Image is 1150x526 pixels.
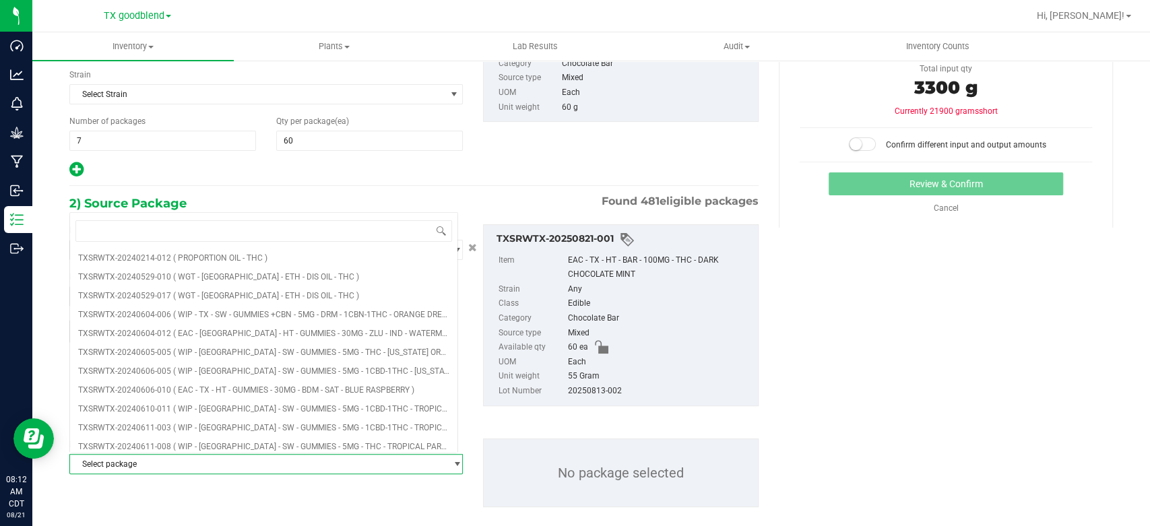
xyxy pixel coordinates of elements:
[464,238,481,258] button: Cancel button
[499,355,565,370] label: UOM
[914,77,978,98] span: 3300 g
[499,311,565,326] label: Category
[499,296,565,311] label: Class
[277,131,462,150] input: 60
[69,69,91,81] label: Strain
[69,193,187,213] span: 2) Source Package
[568,355,751,370] div: Each
[499,57,559,71] label: Category
[104,10,164,22] span: TX goodblend
[499,384,565,399] label: Lot Number
[568,253,751,282] div: EAC - TX - HT - BAR - 100MG - THC - DARK CHOCOLATE MINT
[234,32,435,61] a: Plants
[499,340,565,355] label: Available qty
[32,40,234,53] span: Inventory
[10,213,24,226] inline-svg: Inventory
[10,155,24,168] inline-svg: Manufacturing
[978,106,997,116] span: short
[499,100,559,115] label: Unit weight
[568,311,751,326] div: Chocolate Bar
[562,86,751,100] div: Each
[484,439,758,506] p: No package selected
[276,117,349,126] span: Qty per package
[562,100,751,115] div: 60 g
[888,40,988,53] span: Inventory Counts
[568,369,751,384] div: 55 Gram
[568,384,751,399] div: 20250813-002
[499,282,565,297] label: Strain
[435,32,636,61] a: Lab Results
[445,455,462,473] span: select
[6,510,26,520] p: 08/21
[499,253,565,282] label: Item
[499,71,559,86] label: Source type
[445,85,462,104] span: select
[637,40,837,53] span: Audit
[10,126,24,139] inline-svg: Grow
[13,418,54,459] iframe: Resource center
[499,86,559,100] label: UOM
[69,168,84,177] span: Add new output
[636,32,837,61] a: Audit
[10,39,24,53] inline-svg: Dashboard
[568,296,751,311] div: Edible
[499,369,565,384] label: Unit weight
[568,340,588,355] span: 60 ea
[602,193,759,209] span: Found eligible packages
[562,71,751,86] div: Mixed
[69,117,146,126] span: Number of packages
[562,57,751,71] div: Chocolate Bar
[494,40,576,53] span: Lab Results
[568,326,751,341] div: Mixed
[335,117,349,126] span: (ea)
[70,455,445,473] span: Select package
[10,68,24,81] inline-svg: Analytics
[10,184,24,197] inline-svg: Inbound
[1037,10,1124,21] span: Hi, [PERSON_NAME]!
[70,131,255,150] input: 7
[920,64,972,73] span: Total input qty
[70,85,445,104] span: Select Strain
[829,172,1062,195] button: Review & Confirm
[499,326,565,341] label: Source type
[10,242,24,255] inline-svg: Outbound
[497,232,751,248] div: TXSRWTX-20250821-001
[6,473,26,510] p: 08:12 AM CDT
[10,97,24,110] inline-svg: Monitoring
[837,32,1038,61] a: Inventory Counts
[568,282,751,297] div: Any
[886,140,1046,150] span: Confirm different input and output amounts
[933,203,958,213] a: Cancel
[641,195,660,207] span: 481
[894,106,997,116] span: Currently 21900 grams
[32,32,234,61] a: Inventory
[234,40,435,53] span: Plants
